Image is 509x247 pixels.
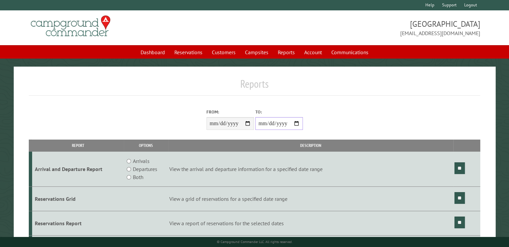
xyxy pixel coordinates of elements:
th: Options [124,140,168,151]
span: [GEOGRAPHIC_DATA] [EMAIL_ADDRESS][DOMAIN_NAME] [255,18,480,37]
label: Departures [133,165,157,173]
td: View a grid of reservations for a specified date range [168,187,453,211]
td: Reservations Report [32,211,124,235]
label: From: [206,109,254,115]
a: Communications [327,46,372,59]
label: Both [133,173,143,181]
img: Campground Commander [29,13,112,39]
td: View the arrival and departure information for a specified date range [168,152,453,187]
a: Reports [274,46,299,59]
small: © Campground Commander LLC. All rights reserved. [217,240,292,244]
label: Arrivals [133,157,150,165]
a: Dashboard [137,46,169,59]
th: Report [32,140,124,151]
h1: Reports [29,77,480,96]
a: Campsites [241,46,272,59]
a: Reservations [170,46,206,59]
a: Customers [208,46,240,59]
td: Arrival and Departure Report [32,152,124,187]
label: To: [255,109,303,115]
a: Account [300,46,326,59]
td: View a report of reservations for the selected dates [168,211,453,235]
th: Description [168,140,453,151]
td: Reservations Grid [32,187,124,211]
